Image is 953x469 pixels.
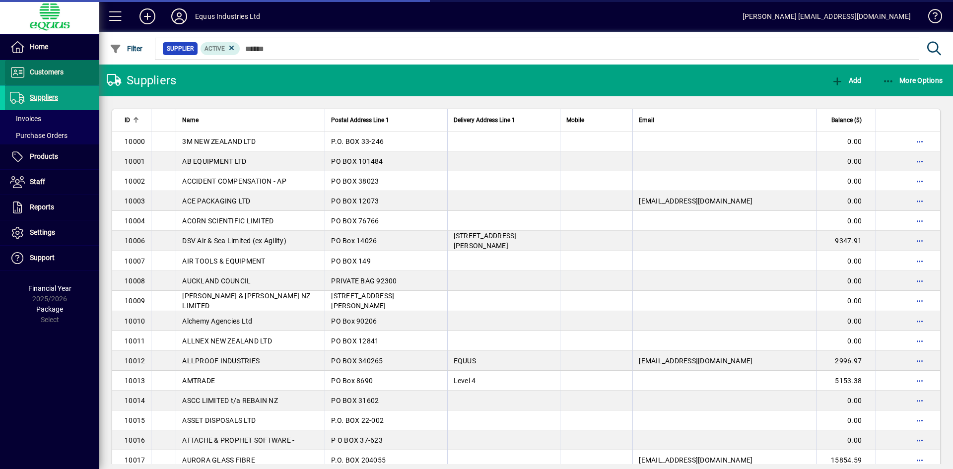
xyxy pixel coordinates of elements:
span: Mobile [566,115,584,126]
span: Home [30,43,48,51]
span: Suppliers [30,93,58,101]
button: More options [912,233,928,249]
a: Settings [5,220,99,245]
span: Financial Year [28,284,71,292]
span: P O BOX 37-623 [331,436,383,444]
span: EQUUS [454,357,476,365]
span: AMTRADE [182,377,215,385]
span: ACE PACKAGING LTD [182,197,250,205]
button: More options [912,432,928,448]
span: 10012 [125,357,145,365]
span: ID [125,115,130,126]
span: PO BOX 38023 [331,177,379,185]
span: 3M NEW ZEALAND LTD [182,137,256,145]
span: P.O. BOX 204055 [331,456,386,464]
a: Support [5,246,99,270]
span: ACCIDENT COMPENSATION - AP [182,177,286,185]
span: P.O. BOX 33-246 [331,137,384,145]
span: Level 4 [454,377,476,385]
span: ASCC LIMITED t/a REBAIN NZ [182,397,278,404]
a: Purchase Orders [5,127,99,144]
span: AUCKLAND COUNCIL [182,277,251,285]
div: Mobile [566,115,627,126]
button: More options [912,253,928,269]
span: AB EQUIPMENT LTD [182,157,246,165]
span: [EMAIL_ADDRESS][DOMAIN_NAME] [639,456,752,464]
span: PRIVATE BAG 92300 [331,277,397,285]
span: 10015 [125,416,145,424]
a: Products [5,144,99,169]
span: [EMAIL_ADDRESS][DOMAIN_NAME] [639,197,752,205]
span: Alchemy Agencies Ltd [182,317,252,325]
span: 10004 [125,217,145,225]
td: 0.00 [816,132,876,151]
span: Support [30,254,55,262]
button: More options [912,333,928,349]
span: 10000 [125,137,145,145]
span: Package [36,305,63,313]
span: Purchase Orders [10,132,68,139]
a: Staff [5,170,99,195]
td: 0.00 [816,171,876,191]
span: PO Box 8690 [331,377,373,385]
span: Invoices [10,115,41,123]
span: Filter [110,45,143,53]
span: ASSET DISPOSALS LTD [182,416,256,424]
button: More options [912,134,928,149]
span: ALLPROOF INDUSTRIES [182,357,260,365]
button: More options [912,293,928,309]
button: More options [912,173,928,189]
div: [PERSON_NAME] [EMAIL_ADDRESS][DOMAIN_NAME] [743,8,911,24]
span: PO BOX 340265 [331,357,383,365]
button: More Options [880,71,946,89]
span: 10002 [125,177,145,185]
div: Equus Industries Ltd [195,8,261,24]
span: 10001 [125,157,145,165]
a: Invoices [5,110,99,127]
span: AURORA GLASS FIBRE [182,456,255,464]
a: Reports [5,195,99,220]
td: 0.00 [816,251,876,271]
span: 10013 [125,377,145,385]
span: Reports [30,203,54,211]
span: 10010 [125,317,145,325]
span: ACORN SCIENTIFIC LIMITED [182,217,273,225]
span: 10016 [125,436,145,444]
span: Add [831,76,861,84]
span: [EMAIL_ADDRESS][DOMAIN_NAME] [639,357,752,365]
span: PO Box 90206 [331,317,377,325]
td: 0.00 [816,291,876,311]
button: Profile [163,7,195,25]
span: P.O. BOX 22-002 [331,416,384,424]
div: Balance ($) [822,115,871,126]
div: Name [182,115,319,126]
button: More options [912,393,928,408]
span: Customers [30,68,64,76]
td: 0.00 [816,211,876,231]
span: PO BOX 12841 [331,337,379,345]
span: PO Box 14026 [331,237,377,245]
td: 0.00 [816,271,876,291]
span: [PERSON_NAME] & [PERSON_NAME] NZ LIMITED [182,292,310,310]
td: 0.00 [816,191,876,211]
button: Add [132,7,163,25]
span: ALLNEX NEW ZEALAND LTD [182,337,272,345]
a: Customers [5,60,99,85]
span: Name [182,115,199,126]
td: 0.00 [816,151,876,171]
button: Add [829,71,864,89]
div: Email [639,115,810,126]
span: DSV Air & Sea Limited (ex Agility) [182,237,286,245]
td: 0.00 [816,410,876,430]
span: Settings [30,228,55,236]
span: AIR TOOLS & EQUIPMENT [182,257,265,265]
td: 0.00 [816,311,876,331]
a: Knowledge Base [921,2,941,34]
button: More options [912,153,928,169]
span: 10011 [125,337,145,345]
button: More options [912,213,928,229]
a: Home [5,35,99,60]
span: [STREET_ADDRESS][PERSON_NAME] [331,292,394,310]
td: 2996.97 [816,351,876,371]
span: Postal Address Line 1 [331,115,389,126]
